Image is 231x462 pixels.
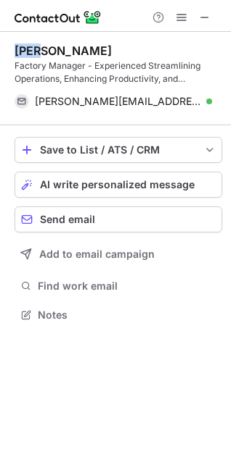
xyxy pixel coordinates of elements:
span: Notes [38,308,216,322]
button: AI write personalized message [15,172,222,198]
span: [PERSON_NAME][EMAIL_ADDRESS][DOMAIN_NAME] [35,95,201,108]
button: save-profile-one-click [15,137,222,163]
img: ContactOut v5.3.10 [15,9,102,26]
button: Add to email campaign [15,241,222,267]
div: Factory Manager - Experienced Streamlining Operations, Enhancing Productivity, and Specializing i... [15,59,222,85]
button: Send email [15,206,222,232]
span: Add to email campaign [39,248,155,260]
button: Find work email [15,276,222,296]
span: Send email [40,214,95,225]
span: AI write personalized message [40,179,195,190]
span: Find work email [38,280,216,293]
div: [PERSON_NAME] [15,43,112,58]
button: Notes [15,305,222,325]
div: Save to List / ATS / CRM [40,144,197,156]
